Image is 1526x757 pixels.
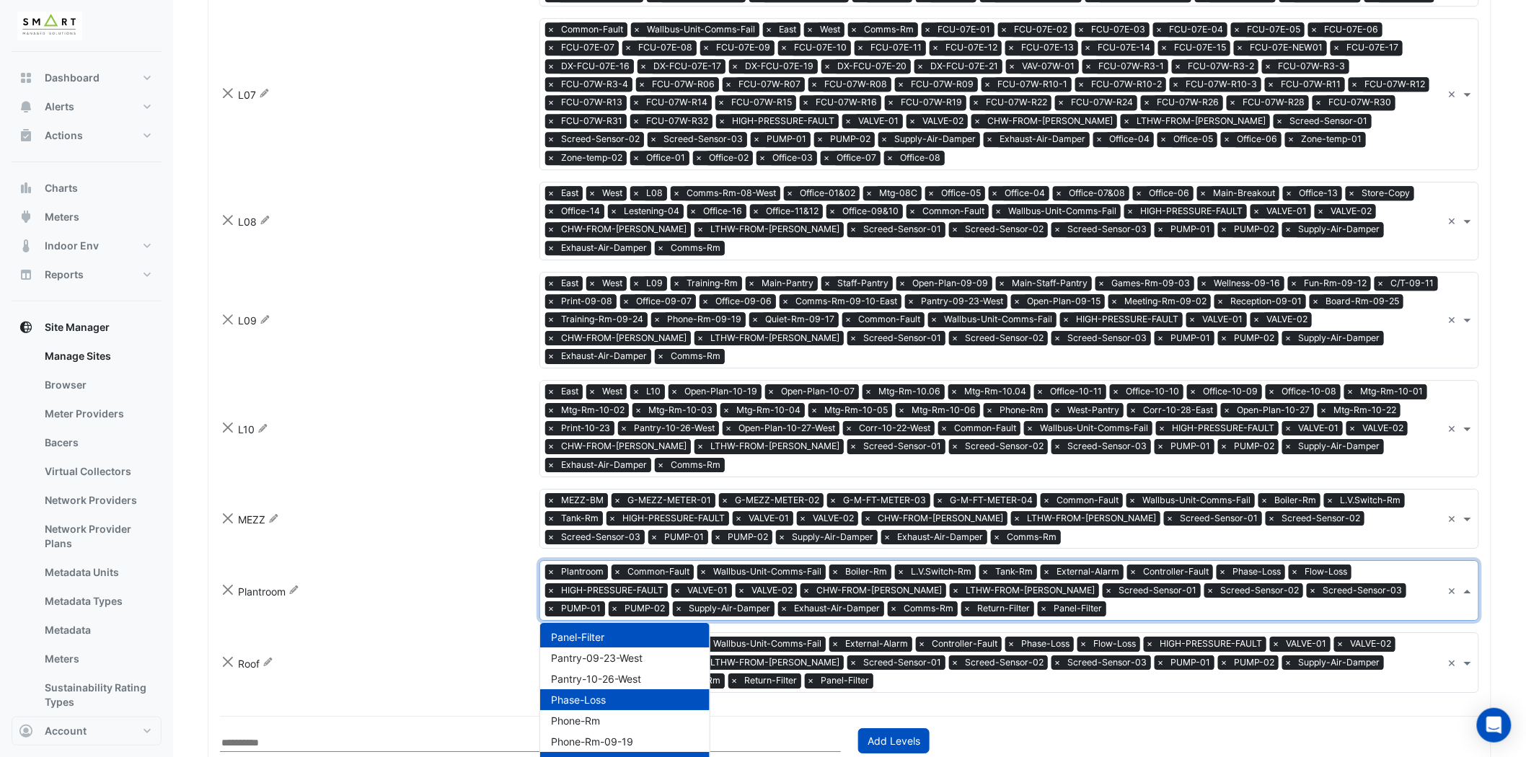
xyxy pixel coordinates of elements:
a: Metadata Units [33,558,162,587]
span: FCU-07W-R12 [1362,77,1429,92]
span: × [885,95,898,110]
span: PUMP-02 [1231,222,1279,236]
span: × [586,276,599,291]
span: × [671,276,684,291]
button: Account [12,717,162,745]
span: Alerts [45,99,74,114]
span: FCU-07W-R28 [1240,95,1309,110]
span: DX-FCU-07E-19 [742,59,818,74]
a: Metadata [33,616,162,645]
span: × [729,59,742,74]
span: FCU-07E-13 [1018,40,1078,55]
span: × [545,40,558,55]
span: × [878,132,891,146]
span: Office-06 [1146,186,1194,200]
span: × [814,132,827,146]
span: LTHW-FROM-[PERSON_NAME] [707,222,844,236]
span: FCU-07W-R10-2 [1088,77,1166,92]
button: Actions [12,121,162,150]
app-icon: Charts [19,181,33,195]
span: Main-Breakout [1210,186,1279,200]
span: FCU-07W-R26 [1154,95,1223,110]
span: Store-Copy [1359,186,1414,200]
span: FCU-07W-R16 [813,95,881,110]
span: × [821,276,834,291]
app-icon: Dashboard [19,71,33,85]
span: Charts [45,181,78,195]
span: L08 [238,216,257,228]
fa-icon: Rename [259,87,270,99]
span: East [558,276,583,291]
span: FCU-07W-R11 [1278,77,1345,92]
span: × [1172,59,1185,74]
span: × [1218,222,1231,236]
span: × [971,114,984,128]
span: Office-04 [1106,132,1154,146]
span: FCU-07W-R10-1 [994,77,1072,92]
span: × [821,59,834,74]
a: Metadata Types [33,587,162,616]
span: Exhaust-Air-Damper [558,241,651,255]
span: × [800,95,813,110]
span: × [1093,132,1106,146]
span: × [716,114,729,128]
span: Common-Fault [919,204,989,218]
span: FCU-07W-R13 [558,95,627,110]
span: × [545,95,558,110]
span: × [1153,22,1166,37]
span: × [545,186,558,200]
span: Staff-Pantry [834,276,893,291]
span: East [776,22,801,37]
span: × [586,186,599,200]
span: VALVE-02 [919,114,968,128]
span: × [1170,77,1183,92]
span: × [545,151,558,165]
span: Comms-Rm [668,241,725,255]
span: FCU-07E-11 [868,40,926,55]
span: Meters [45,210,79,224]
span: × [1331,40,1344,55]
span: × [984,132,997,146]
span: × [970,95,983,110]
span: Training-Rm [684,276,742,291]
span: HIGH-PRESSURE-FAULT [729,114,839,128]
span: Account [45,724,87,738]
span: × [1006,59,1019,74]
span: Screed-Sensor-02 [962,222,1048,236]
span: × [1157,132,1170,146]
span: Phase-Loss [552,694,607,706]
span: Office-14 [558,204,604,218]
span: Supply-Air-Damper [891,132,980,146]
span: × [1051,222,1064,236]
fa-icon: Rename [268,512,279,524]
span: VALVE-01 [1263,204,1311,218]
span: × [989,186,1002,200]
span: Office-01&02 [797,186,860,200]
span: × [630,276,643,291]
span: × [545,77,558,92]
button: Reports [12,260,162,289]
span: × [847,222,860,236]
span: VAV-07W-01 [1019,59,1079,74]
span: × [694,222,707,236]
span: FCU-07E-NEW01 [1247,40,1327,55]
span: FCU-07W-R30 [1326,95,1395,110]
span: × [746,276,759,291]
span: Comms-Rm-08-West [684,186,780,200]
span: × [1265,77,1278,92]
span: × [1346,186,1359,200]
span: × [1282,222,1295,236]
span: DX-FCU-07E-16 [558,59,634,74]
span: × [631,22,644,37]
app-icon: Meters [19,210,33,224]
span: FCU-07E-02 [1011,22,1072,37]
span: DX-FCU-07E-21 [927,59,1002,74]
span: × [804,22,817,37]
button: Close [220,86,235,101]
button: Close [220,213,235,228]
span: × [687,204,700,218]
span: Zone-temp-01 [1298,132,1366,146]
span: FCU-07W-R08 [821,77,891,92]
span: Zone-temp-02 [558,151,627,165]
span: Screed-Sensor-03 [661,132,747,146]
